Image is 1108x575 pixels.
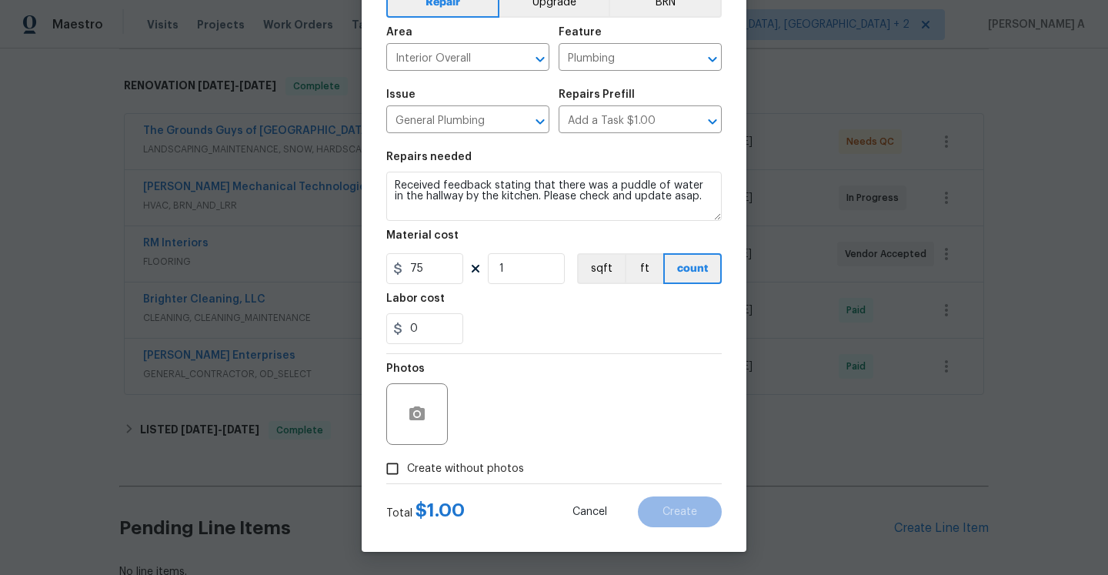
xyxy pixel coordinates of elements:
h5: Photos [386,363,425,374]
button: Open [529,48,551,70]
textarea: Received feedback stating that there was a puddle of water in the hallway by the kitchen. Please ... [386,172,722,221]
span: Create [662,506,697,518]
div: Total [386,503,465,521]
button: Open [529,111,551,132]
button: Create [638,496,722,527]
button: ft [625,253,663,284]
h5: Labor cost [386,293,445,304]
button: Cancel [548,496,632,527]
h5: Area [386,27,412,38]
h5: Repairs Prefill [559,89,635,100]
button: count [663,253,722,284]
span: $ 1.00 [415,501,465,520]
span: Cancel [572,506,607,518]
h5: Material cost [386,230,459,241]
button: sqft [577,253,625,284]
button: Open [702,48,723,70]
h5: Feature [559,27,602,38]
span: Create without photos [407,461,524,477]
button: Open [702,111,723,132]
h5: Issue [386,89,415,100]
h5: Repairs needed [386,152,472,162]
